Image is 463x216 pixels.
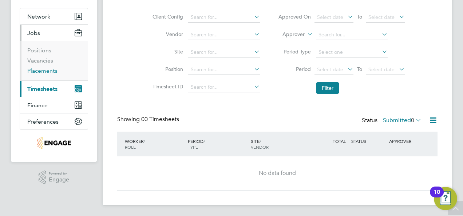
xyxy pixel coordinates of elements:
[141,116,179,123] span: 00 Timesheets
[383,117,422,124] label: Submitted
[249,135,312,153] div: SITE
[27,57,53,64] a: Vacancies
[188,47,260,57] input: Search for...
[188,82,260,92] input: Search for...
[362,116,423,126] div: Status
[150,66,183,72] label: Position
[20,25,88,41] button: Jobs
[278,48,311,55] label: Period Type
[317,66,343,73] span: Select date
[27,67,58,74] a: Placements
[27,13,50,20] span: Network
[20,41,88,80] div: Jobs
[117,116,181,123] div: Showing
[203,138,205,144] span: /
[188,30,260,40] input: Search for...
[368,66,395,73] span: Select date
[124,169,430,177] div: No data found
[125,144,136,150] span: ROLE
[411,117,414,124] span: 0
[27,102,48,109] span: Finance
[387,135,425,148] div: APPROVER
[355,64,364,74] span: To
[20,81,88,97] button: Timesheets
[150,48,183,55] label: Site
[20,113,88,129] button: Preferences
[20,8,88,24] button: Network
[316,30,388,40] input: Search for...
[188,144,198,150] span: TYPE
[317,14,343,20] span: Select date
[272,31,305,38] label: Approver
[188,65,260,75] input: Search for...
[39,171,70,184] a: Powered byEngage
[49,171,69,177] span: Powered by
[434,192,440,201] div: 10
[355,12,364,21] span: To
[20,137,88,149] a: Go to home page
[27,47,51,54] a: Positions
[251,144,269,150] span: VENDOR
[278,13,311,20] label: Approved On
[27,85,58,92] span: Timesheets
[434,187,457,210] button: Open Resource Center, 10 new notifications
[316,47,388,57] input: Select one
[20,97,88,113] button: Finance
[143,138,145,144] span: /
[260,138,261,144] span: /
[186,135,249,153] div: PERIOD
[150,31,183,37] label: Vendor
[49,177,69,183] span: Engage
[316,82,339,94] button: Filter
[150,13,183,20] label: Client Config
[37,137,71,149] img: knightwood-logo-retina.png
[27,118,59,125] span: Preferences
[27,29,40,36] span: Jobs
[368,14,395,20] span: Select date
[150,83,183,90] label: Timesheet ID
[188,12,260,23] input: Search for...
[123,135,186,153] div: WORKER
[349,135,387,148] div: STATUS
[333,138,346,144] span: TOTAL
[278,66,311,72] label: Period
